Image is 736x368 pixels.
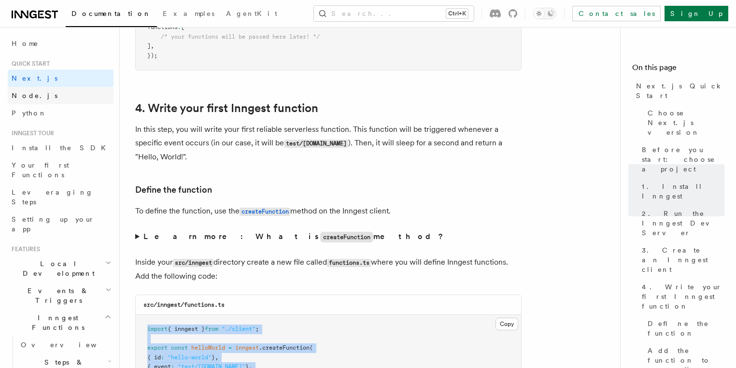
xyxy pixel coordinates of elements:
[8,104,113,122] a: Python
[642,182,724,201] span: 1. Install Inngest
[12,188,93,206] span: Leveraging Steps
[8,313,104,332] span: Inngest Functions
[12,161,69,179] span: Your first Functions
[8,129,54,137] span: Inngest tour
[638,278,724,315] a: 4. Write your first Inngest function
[12,74,57,82] span: Next.js
[533,8,556,19] button: Toggle dark mode
[314,6,474,21] button: Search...Ctrl+K
[212,354,215,361] span: }
[168,354,212,361] span: "hello-world"
[642,245,724,274] span: 3. Create an Inngest client
[135,123,522,164] p: In this step, you will write your first reliable serverless function. This function will be trigg...
[648,319,724,338] span: Define the function
[632,77,724,104] a: Next.js Quick Start
[446,9,468,18] kbd: Ctrl+K
[12,92,57,99] span: Node.js
[157,3,220,26] a: Examples
[8,211,113,238] a: Setting up your app
[240,208,290,216] code: createFunction
[642,282,724,311] span: 4. Write your first Inngest function
[168,326,205,332] span: { inngest }
[327,259,371,267] code: functions.ts
[17,336,113,354] a: Overview
[8,87,113,104] a: Node.js
[642,145,724,174] span: Before you start: choose a project
[636,81,724,100] span: Next.js Quick Start
[495,318,518,330] button: Copy
[572,6,661,21] a: Contact sales
[220,3,283,26] a: AgentKit
[8,282,113,309] button: Events & Triggers
[228,344,232,351] span: =
[12,109,47,117] span: Python
[161,33,320,40] span: /* your functions will be passed here later! */
[143,232,445,241] strong: Learn more: What is method?
[8,35,113,52] a: Home
[135,230,522,244] summary: Learn more: What iscreateFunctionmethod?
[147,326,168,332] span: import
[638,178,724,205] a: 1. Install Inngest
[147,354,161,361] span: { id
[163,10,214,17] span: Examples
[648,108,724,137] span: Choose Next.js version
[644,315,724,342] a: Define the function
[284,140,348,148] code: test/[DOMAIN_NAME]
[255,326,259,332] span: ;
[226,10,277,17] span: AgentKit
[222,326,255,332] span: "./client"
[161,354,164,361] span: :
[8,255,113,282] button: Local Development
[191,344,225,351] span: helloWorld
[71,10,151,17] span: Documentation
[638,205,724,241] a: 2. Run the Inngest Dev Server
[135,255,522,283] p: Inside your directory create a new file called where you will define Inngest functions. Add the f...
[8,184,113,211] a: Leveraging Steps
[66,3,157,27] a: Documentation
[147,42,151,49] span: ]
[644,104,724,141] a: Choose Next.js version
[135,204,522,218] p: To define the function, use the method on the Inngest client.
[215,354,218,361] span: ,
[147,52,157,59] span: });
[638,141,724,178] a: Before you start: choose a project
[143,301,225,308] code: src/inngest/functions.ts
[8,139,113,156] a: Install the SDK
[235,344,259,351] span: inngest
[8,60,50,68] span: Quick start
[135,101,318,115] a: 4. Write your first Inngest function
[638,241,724,278] a: 3. Create an Inngest client
[259,344,310,351] span: .createFunction
[642,209,724,238] span: 2. Run the Inngest Dev Server
[632,62,724,77] h4: On this page
[240,206,290,215] a: createFunction
[151,42,154,49] span: ,
[8,156,113,184] a: Your first Functions
[8,259,105,278] span: Local Development
[320,232,373,242] code: createFunction
[147,344,168,351] span: export
[12,144,112,152] span: Install the SDK
[8,286,105,305] span: Events & Triggers
[205,326,218,332] span: from
[12,39,39,48] span: Home
[173,259,213,267] code: src/inngest
[8,309,113,336] button: Inngest Functions
[135,183,212,197] a: Define the function
[8,245,40,253] span: Features
[171,344,188,351] span: const
[310,344,313,351] span: (
[12,215,95,233] span: Setting up your app
[8,70,113,87] a: Next.js
[665,6,728,21] a: Sign Up
[21,341,120,349] span: Overview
